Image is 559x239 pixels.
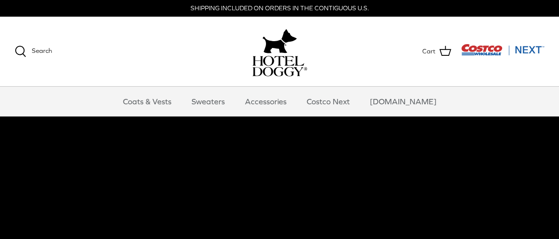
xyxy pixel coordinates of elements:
img: hoteldoggycom [252,56,307,76]
a: Visit Costco Next [461,50,544,57]
img: hoteldoggy.com [263,26,297,56]
span: Cart [422,47,436,57]
a: Coats & Vests [114,87,180,116]
span: Search [32,47,52,54]
a: Cart [422,45,451,58]
a: Accessories [236,87,295,116]
a: Search [15,46,52,57]
a: Costco Next [298,87,359,116]
a: Sweaters [183,87,234,116]
img: Costco Next [461,44,544,56]
a: hoteldoggy.com hoteldoggycom [252,26,307,76]
a: [DOMAIN_NAME] [361,87,445,116]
